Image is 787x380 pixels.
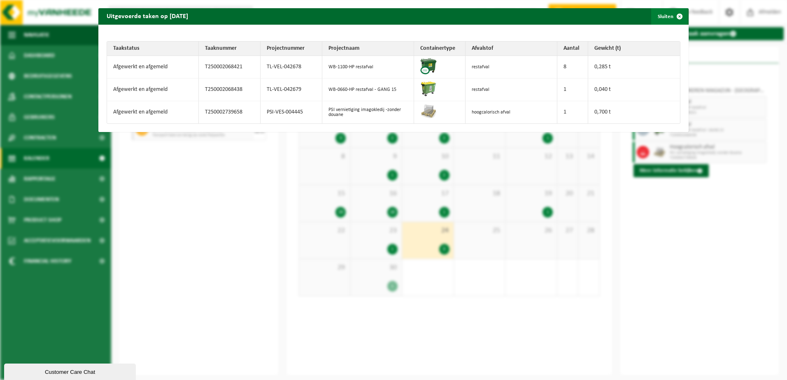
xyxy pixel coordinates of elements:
td: restafval [466,79,557,101]
th: Taaknummer [199,42,261,56]
td: T250002068421 [199,56,261,79]
td: Afgewerkt en afgemeld [107,101,199,123]
td: 0,700 t [588,101,680,123]
td: WB-0660-HP restafval - GANG 15 [322,79,414,101]
td: restafval [466,56,557,79]
th: Projectnummer [261,42,322,56]
td: WB-1100-HP restafval [322,56,414,79]
td: T250002739658 [199,101,261,123]
td: Afgewerkt en afgemeld [107,79,199,101]
td: T250002068438 [199,79,261,101]
h2: Uitgevoerde taken op [DATE] [98,8,196,24]
td: Afgewerkt en afgemeld [107,56,199,79]
td: TL-VEL-042679 [261,79,322,101]
th: Projectnaam [322,42,414,56]
iframe: chat widget [4,362,137,380]
th: Containertype [414,42,466,56]
th: Gewicht (t) [588,42,680,56]
button: Sluiten [651,8,688,25]
td: 0,285 t [588,56,680,79]
img: WB-0660-HPE-GN-50 [420,81,437,97]
td: 8 [557,56,588,79]
td: 1 [557,79,588,101]
td: PSI-VES-004445 [261,101,322,123]
td: 0,040 t [588,79,680,101]
td: hoogcalorisch afval [466,101,557,123]
td: 1 [557,101,588,123]
td: PSI vernietiging imagokledij -zonder douane [322,101,414,123]
img: WB-1100-CU [420,58,437,74]
th: Taakstatus [107,42,199,56]
td: TL-VEL-042678 [261,56,322,79]
th: Afvalstof [466,42,557,56]
th: Aantal [557,42,588,56]
img: LP-PA-00000-WDN-11 [420,103,437,120]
